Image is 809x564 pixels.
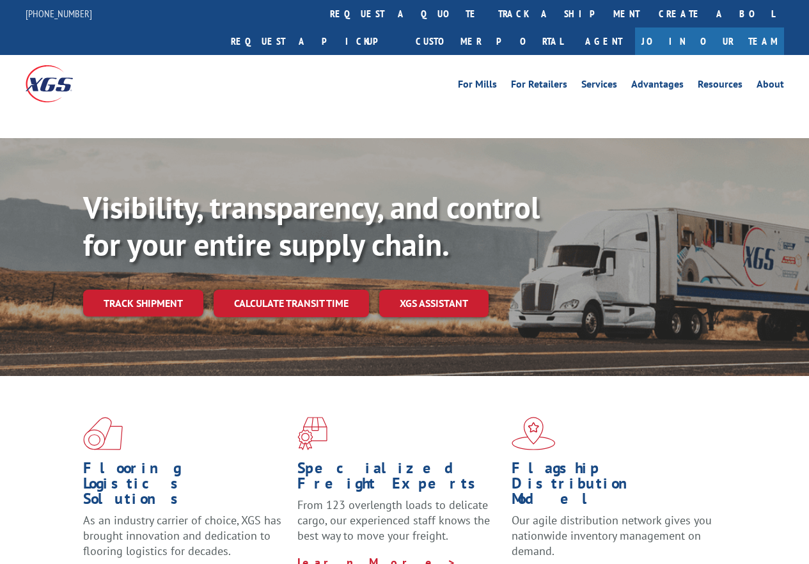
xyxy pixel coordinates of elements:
[297,460,502,497] h1: Specialized Freight Experts
[511,79,567,93] a: For Retailers
[512,513,712,558] span: Our agile distribution network gives you nationwide inventory management on demand.
[512,417,556,450] img: xgs-icon-flagship-distribution-model-red
[83,513,281,558] span: As an industry carrier of choice, XGS has brought innovation and dedication to flooring logistics...
[698,79,742,93] a: Resources
[297,497,502,554] p: From 123 overlength loads to delicate cargo, our experienced staff knows the best way to move you...
[379,290,489,317] a: XGS ASSISTANT
[83,417,123,450] img: xgs-icon-total-supply-chain-intelligence-red
[458,79,497,93] a: For Mills
[221,27,406,55] a: Request a pickup
[297,417,327,450] img: xgs-icon-focused-on-flooring-red
[83,460,288,513] h1: Flooring Logistics Solutions
[631,79,684,93] a: Advantages
[512,460,716,513] h1: Flagship Distribution Model
[214,290,369,317] a: Calculate transit time
[635,27,784,55] a: Join Our Team
[83,187,540,264] b: Visibility, transparency, and control for your entire supply chain.
[83,290,203,317] a: Track shipment
[406,27,572,55] a: Customer Portal
[581,79,617,93] a: Services
[26,7,92,20] a: [PHONE_NUMBER]
[757,79,784,93] a: About
[572,27,635,55] a: Agent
